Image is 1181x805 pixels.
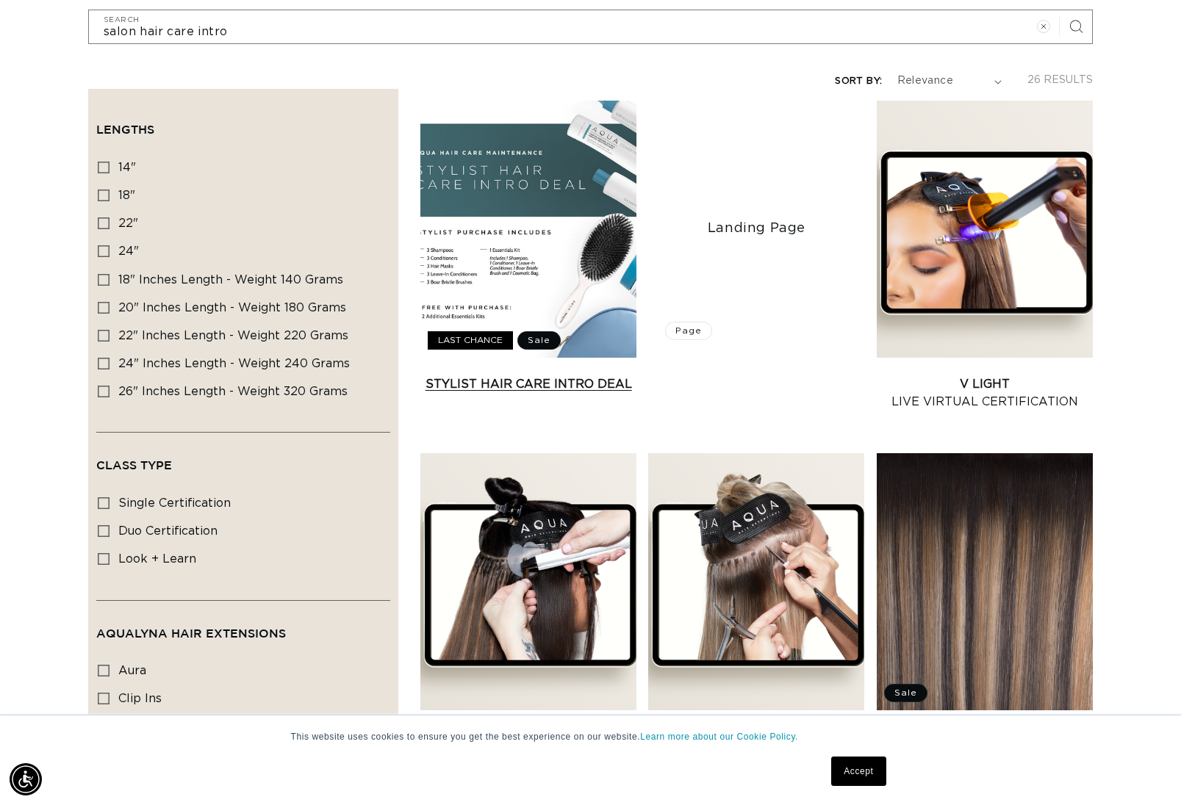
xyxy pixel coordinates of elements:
span: 24" Inches length - Weight 240 grams [118,358,350,369]
label: Sort by: [835,76,882,86]
span: 26" Inches length - Weight 320 grams [118,386,348,397]
iframe: Chat Widget [1108,734,1181,805]
span: Class Type [96,458,172,472]
div: Accessibility Menu [10,763,42,795]
a: V Light Live Virtual Certification [877,375,1093,411]
span: 24" [118,245,139,257]
input: Search [89,10,1092,43]
span: 22" [118,217,138,229]
span: Lengths [96,123,154,136]
button: Search [1060,10,1092,43]
span: AquaLyna Hair Extensions [96,627,286,640]
span: 22" Inches length - Weight 220 grams [118,330,348,342]
summary: Lengths (0 selected) [96,97,390,150]
span: aura [118,665,146,676]
span: look + learn [118,553,196,565]
a: Accept [831,757,886,786]
a: Landing Page [656,220,857,237]
p: This website uses cookies to ensure you get the best experience on our website. [291,730,891,743]
summary: Class Type (0 selected) [96,433,390,485]
span: 14" [118,162,136,173]
a: Stylist Hair Care Intro Deal [420,375,636,393]
span: single certification [118,497,231,509]
summary: AquaLyna Hair Extensions (0 selected) [96,601,390,654]
span: clip ins [118,693,162,704]
a: Learn more about our Cookie Policy. [640,732,798,742]
span: 20" Inches length - Weight 180 grams [118,302,346,314]
span: 18" [118,189,135,201]
span: 26 results [1027,75,1093,85]
span: 18" Inches length - Weight 140 grams [118,274,343,286]
span: duo certification [118,525,218,537]
button: Clear search term [1027,10,1060,43]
